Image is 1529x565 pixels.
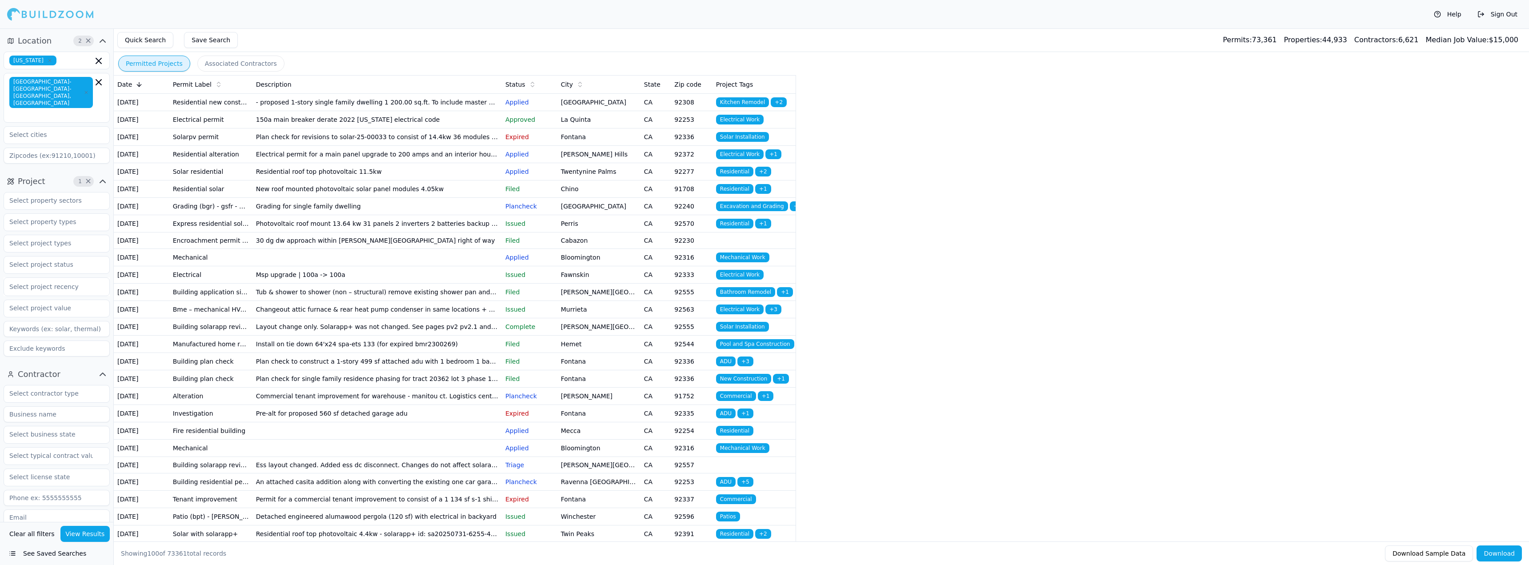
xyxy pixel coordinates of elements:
[114,248,169,266] td: [DATE]
[184,32,238,48] button: Save Search
[505,219,554,228] p: Issued
[114,457,169,473] td: [DATE]
[755,529,771,539] span: + 2
[671,353,712,370] td: 92336
[557,490,640,508] td: Fontana
[252,508,502,525] td: Detached engineered alumawood pergola (120 sf) with electrical in backyard
[4,235,98,251] input: Select project types
[1223,36,1252,44] span: Permits:
[716,80,753,89] span: Project Tags
[557,353,640,370] td: Fontana
[169,525,252,542] td: Solar with solarapp+
[716,305,764,314] span: Electrical Work
[671,473,712,490] td: 92253
[671,215,712,232] td: 92570
[18,368,60,381] span: Contractor
[76,177,84,186] span: 1
[169,405,252,422] td: Investigation
[197,56,284,72] button: Associated Contractors
[114,525,169,542] td: [DATE]
[557,111,640,128] td: La Quinta
[557,128,640,145] td: Fontana
[252,111,502,128] td: 150a main breaker derate 2022 [US_STATE] electrical code
[716,167,753,176] span: Residential
[671,283,712,301] td: 92555
[505,529,554,538] p: Issued
[644,80,660,89] span: State
[640,525,671,542] td: CA
[640,335,671,353] td: CA
[1284,35,1347,45] div: 44,933
[755,167,771,176] span: + 2
[640,232,671,248] td: CA
[561,80,573,89] span: City
[773,374,789,384] span: + 1
[169,232,252,248] td: Encroachment permit (enc) - enc03 - encroachment permit minor
[1425,36,1489,44] span: Median Job Value:
[147,550,159,557] span: 100
[76,36,84,45] span: 2
[640,266,671,283] td: CA
[671,490,712,508] td: 92337
[114,405,169,422] td: [DATE]
[173,80,212,89] span: Permit Label
[505,444,554,453] p: Applied
[114,111,169,128] td: [DATE]
[640,473,671,490] td: CA
[85,179,92,184] span: Clear Project filters
[557,215,640,232] td: Perris
[252,301,502,318] td: Changeout attic furnace & rear heat pump condenser in same locations + coil
[4,469,98,485] input: Select license state
[252,163,502,180] td: Residential roof top photovoltaic 11.5kw
[671,508,712,525] td: 92596
[737,477,753,487] span: + 5
[737,357,753,366] span: + 3
[557,180,640,197] td: Chino
[640,370,671,387] td: CA
[505,512,554,521] p: Issued
[4,367,110,381] button: Contractor
[640,387,671,405] td: CA
[252,180,502,197] td: New roof mounted photovoltaic solar panel modules 4.05kw
[640,93,671,111] td: CA
[256,80,292,89] span: Description
[716,357,736,366] span: ADU
[114,353,169,370] td: [DATE]
[671,335,712,353] td: 92544
[671,128,712,145] td: 92336
[114,163,169,180] td: [DATE]
[169,508,252,525] td: Patio (bpt) - [PERSON_NAME] - patio cover - engineered
[4,545,110,561] button: See Saved Searches
[671,93,712,111] td: 92308
[4,341,110,357] input: Exclude keywords
[505,340,554,349] p: Filed
[716,201,788,211] span: Excavation and Grading
[252,473,502,490] td: An attached casita addition along with converting the existing one car garage to a bed/bath livab...
[557,405,640,422] td: Fontana
[640,318,671,335] td: CA
[716,477,736,487] span: ADU
[671,370,712,387] td: 92336
[716,270,764,280] span: Electrical Work
[117,32,173,48] button: Quick Search
[4,448,98,464] input: Select typical contract value
[716,252,769,262] span: Mechanical Work
[1477,545,1522,561] button: Download
[114,387,169,405] td: [DATE]
[252,353,502,370] td: Plan check to construct a 1-story 499 sf attached adu with 1 bedroom 1 bathroom kitchen living an...
[640,248,671,266] td: CA
[671,405,712,422] td: 92335
[252,525,502,542] td: Residential roof top photovoltaic 4.4kw - solarapp+ id: sa20250731-6255-495-7-a
[505,461,554,469] p: Triage
[640,128,671,145] td: CA
[674,80,701,89] span: Zip code
[671,266,712,283] td: 92333
[252,215,502,232] td: Photovoltaic roof mount 13.64 kw 31 panels 2 inverters 2 batteries backup load panel 225a(n) back...
[505,270,554,279] p: Issued
[4,490,110,506] input: Phone ex: 5555555555
[557,422,640,439] td: Mecca
[114,301,169,318] td: [DATE]
[755,219,771,228] span: + 1
[557,335,640,353] td: Hemet
[505,115,554,124] p: Approved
